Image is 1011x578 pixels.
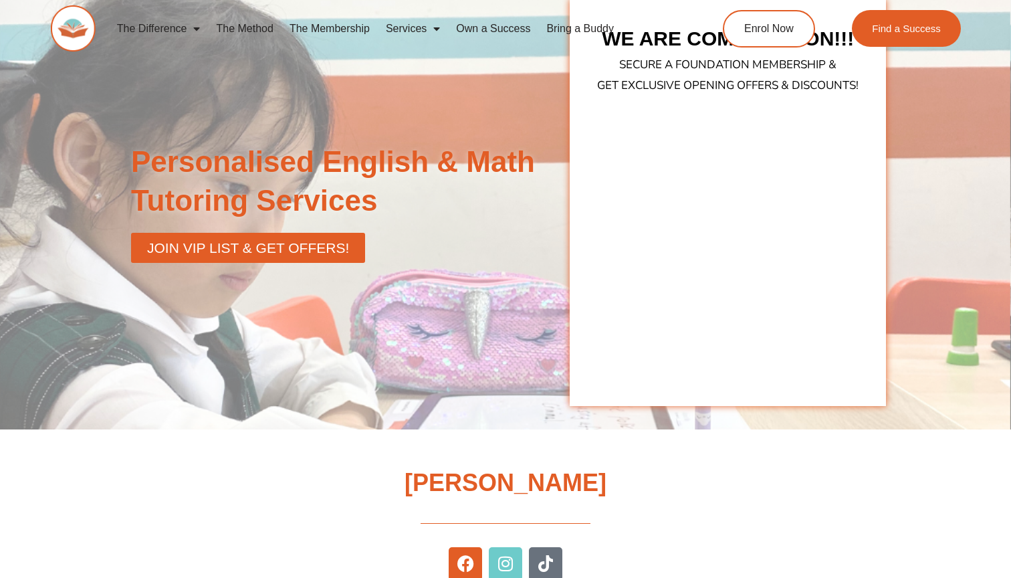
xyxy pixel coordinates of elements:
a: JOIN VIP LIST & GET OFFERS! [131,233,365,263]
span: Enrol Now [744,23,794,34]
a: The Difference [109,13,209,44]
a: The Method [208,13,281,44]
h1: [PERSON_NAME] [7,466,1004,500]
p: SECURE A FOUNDATION MEMBERSHIP & [566,54,890,96]
span: GET EXCLUSIVE OPENING OFFERS & DISCOUNTS! [597,78,859,93]
a: Own a Success [448,13,538,44]
span: JOIN VIP LIST & GET OFFERS! [147,241,349,255]
h2: Personalised English & Math [131,142,563,219]
iframe: Form 0 [599,117,857,389]
span: Find a Success [872,23,941,33]
div: Tutoring Services [131,181,563,219]
a: Enrol Now [723,10,815,47]
a: Find a Success [852,10,961,47]
a: Bring a Buddy [538,13,622,44]
nav: Menu [109,13,671,44]
a: Services [378,13,448,44]
a: The Membership [282,13,378,44]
